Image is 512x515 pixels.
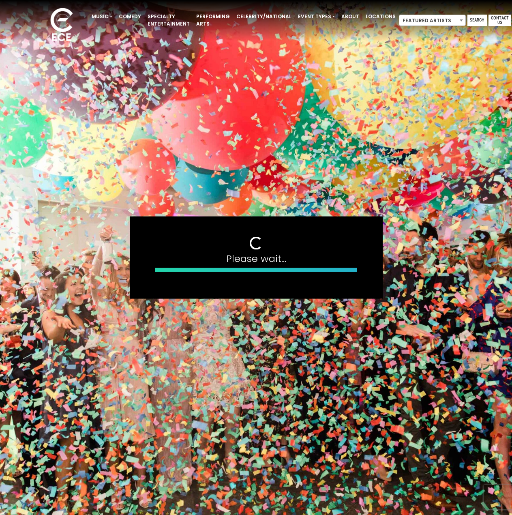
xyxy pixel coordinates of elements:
[88,10,116,24] a: Music
[295,10,338,24] a: Event Types
[399,15,465,26] span: Featured Artists
[144,10,193,31] a: Specialty Entertainment
[467,15,487,26] a: Search
[41,6,82,45] img: ece_new_logo_whitev2-1.png
[116,10,144,24] a: Comedy
[488,15,511,26] a: Contact Us
[338,10,362,24] a: About
[362,10,399,24] a: Locations
[155,253,358,265] h4: Please wait...
[399,15,466,26] span: Featured Artists
[233,10,295,24] a: Celebrity/National
[193,10,233,31] a: Performing Arts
